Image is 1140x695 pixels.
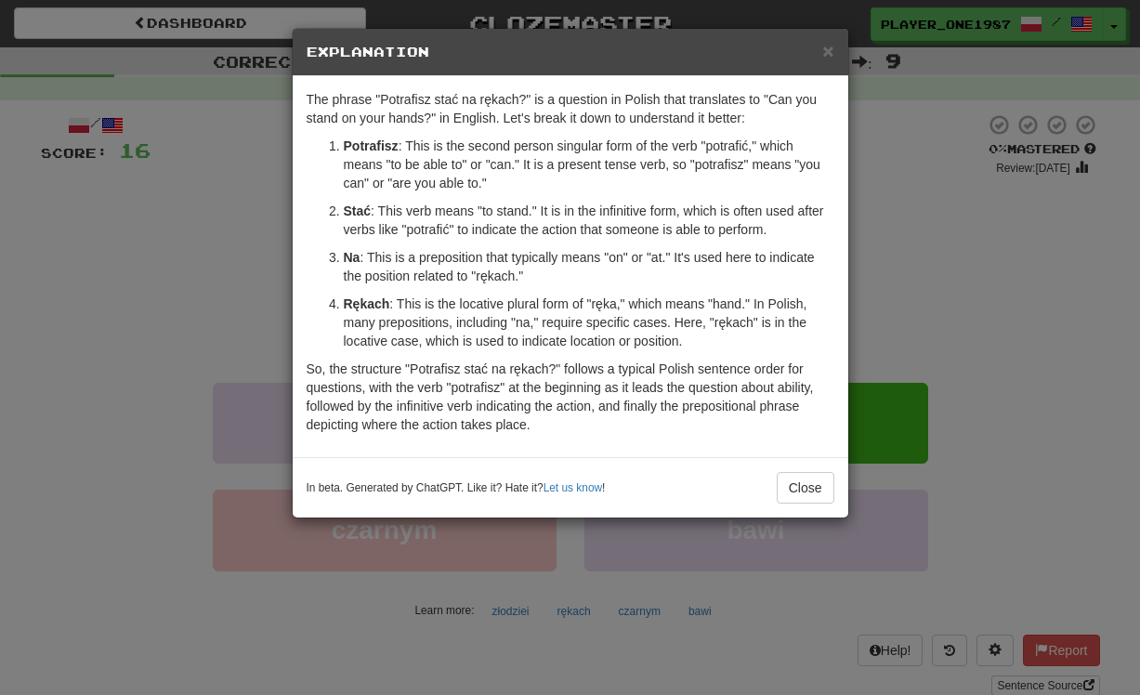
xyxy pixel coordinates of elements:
[344,248,834,285] p: : This is a preposition that typically means "on" or "at." It's used here to indicate the positio...
[344,296,390,311] strong: Rękach
[344,203,372,218] strong: Stać
[307,43,834,61] h5: Explanation
[822,41,833,60] button: Close
[307,90,834,127] p: The phrase "Potrafisz stać na rękach?" is a question in Polish that translates to "Can you stand ...
[822,40,833,61] span: ×
[777,472,834,504] button: Close
[307,480,606,496] small: In beta. Generated by ChatGPT. Like it? Hate it? !
[307,360,834,434] p: So, the structure "Potrafisz stać na rękach?" follows a typical Polish sentence order for questio...
[544,481,602,494] a: Let us know
[344,295,834,350] p: : This is the locative plural form of "ręka," which means "hand." In Polish, many prepositions, i...
[344,138,399,153] strong: Potrafisz
[344,137,834,192] p: : This is the second person singular form of the verb "potrafić," which means "to be able to" or ...
[344,202,834,239] p: : This verb means "to stand." It is in the infinitive form, which is often used after verbs like ...
[344,250,360,265] strong: Na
